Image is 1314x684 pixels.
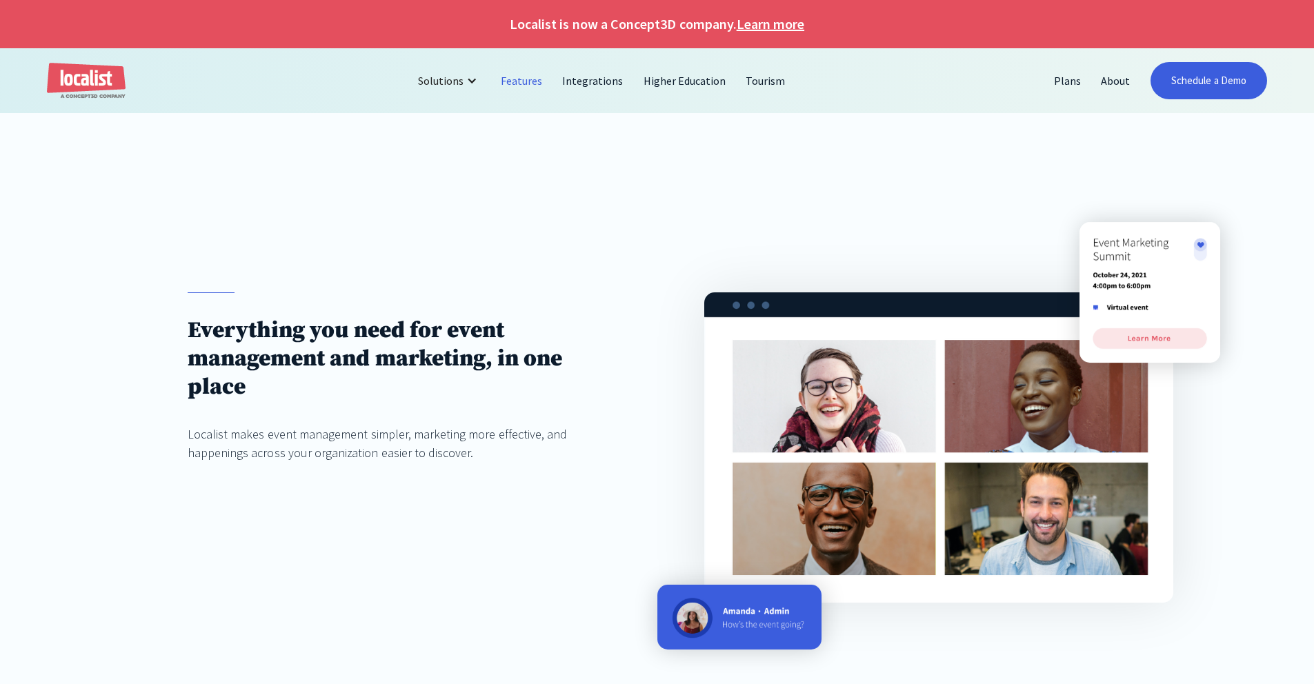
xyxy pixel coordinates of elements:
div: Localist makes event management simpler, marketing more effective, and happenings across your org... [188,425,610,462]
div: Solutions [408,64,491,97]
h1: Everything you need for event management and marketing, in one place [188,316,610,401]
a: Integrations [553,64,633,97]
div: Solutions [418,72,464,89]
a: Plans [1044,64,1091,97]
a: Tourism [736,64,795,97]
a: Learn more [737,14,804,34]
a: Schedule a Demo [1151,62,1267,99]
a: Features [491,64,553,97]
a: Higher Education [634,64,737,97]
a: About [1091,64,1140,97]
a: home [47,63,126,99]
